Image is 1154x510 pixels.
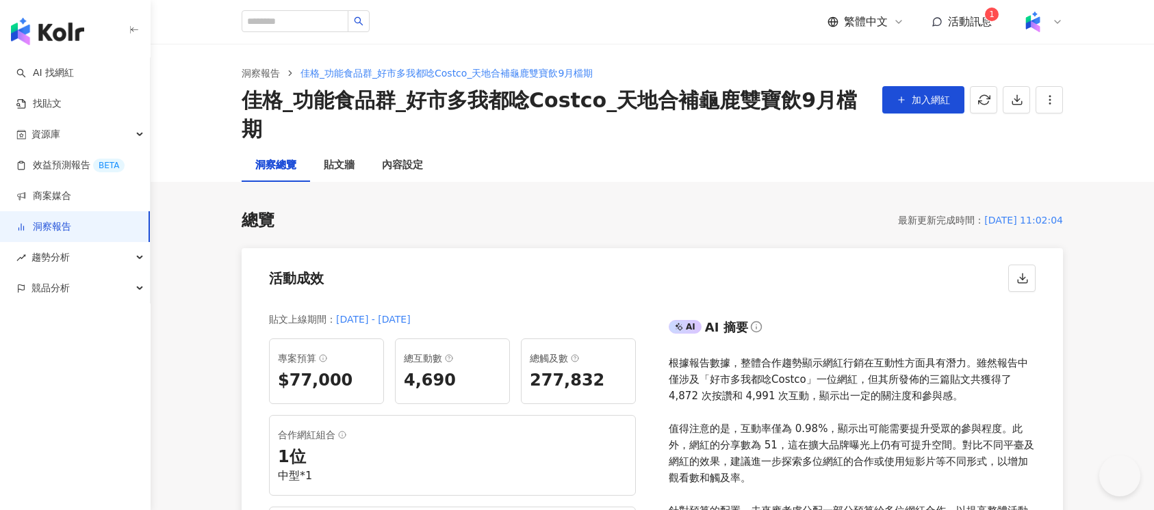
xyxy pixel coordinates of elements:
[278,369,375,392] div: $77,000
[404,369,501,392] div: 4,690
[300,68,593,79] span: 佳格_功能食品群_好市多我都唸Costco_天地合補龜鹿雙寶飲9月檔期
[985,8,999,21] sup: 1
[898,212,984,228] div: 最新更新完成時間 ：
[948,15,992,28] span: 活動訊息
[16,159,125,172] a: 效益預測報告BETA
[269,311,336,327] div: 貼文上線期間 ：
[255,157,296,174] div: 洞察總覽
[269,269,324,288] div: 活動成效
[530,350,627,366] div: 總觸及數
[11,18,84,45] img: logo
[239,66,283,81] a: 洞察報告
[16,189,71,203] a: 商案媒合
[16,66,74,80] a: searchAI 找網紅
[31,119,60,150] span: 資源庫
[31,273,70,304] span: 競品分析
[530,369,627,392] div: 277,832
[882,86,964,113] button: 加入網紅
[16,253,26,263] span: rise
[989,10,995,19] span: 1
[336,311,411,327] div: [DATE] - [DATE]
[1020,9,1046,35] img: Kolr%20app%20icon%20%281%29.png
[324,157,355,174] div: 貼文牆
[669,320,702,334] div: AI
[242,209,274,232] div: 總覽
[404,350,501,366] div: 總互動數
[278,427,627,443] div: 合作網紅組合
[669,317,1036,344] div: AIAI 摘要
[242,86,871,144] div: 佳格_功能食品群_好市多我都唸Costco_天地合補龜鹿雙寶飲9月檔期
[278,446,627,469] div: 1 位
[382,157,423,174] div: 內容設定
[278,350,375,366] div: 專案預算
[16,97,62,111] a: 找貼文
[31,242,70,273] span: 趨勢分析
[16,220,71,234] a: 洞察報告
[705,319,748,336] div: AI 摘要
[1099,455,1140,496] iframe: Help Scout Beacon - Open
[984,212,1063,228] div: [DATE] 11:02:04
[912,94,950,105] span: 加入網紅
[844,14,888,29] span: 繁體中文
[354,16,363,26] span: search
